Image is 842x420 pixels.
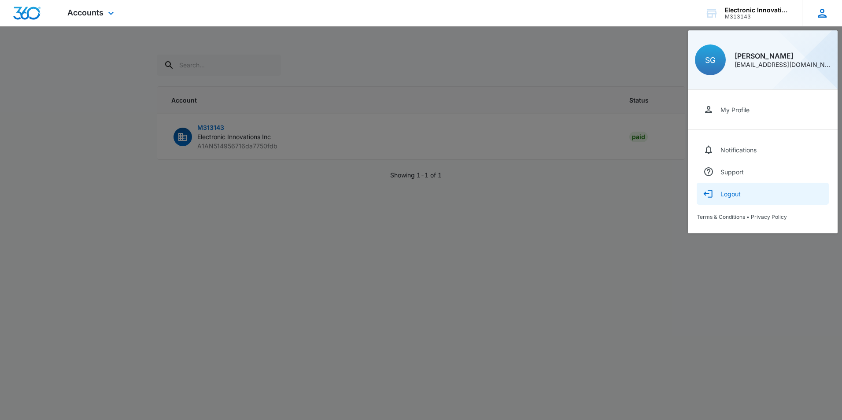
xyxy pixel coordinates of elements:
[720,190,741,198] div: Logout
[705,55,716,65] span: SG
[697,214,829,220] div: •
[697,214,745,220] a: Terms & Conditions
[725,14,789,20] div: account id
[697,183,829,205] button: Logout
[720,146,757,154] div: Notifications
[751,214,787,220] a: Privacy Policy
[697,161,829,183] a: Support
[725,7,789,14] div: account name
[697,139,829,161] a: Notifications
[735,62,831,68] div: [EMAIL_ADDRESS][DOMAIN_NAME]
[697,99,829,121] a: My Profile
[67,8,103,17] span: Accounts
[735,52,831,59] div: [PERSON_NAME]
[720,106,750,114] div: My Profile
[720,168,744,176] div: Support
